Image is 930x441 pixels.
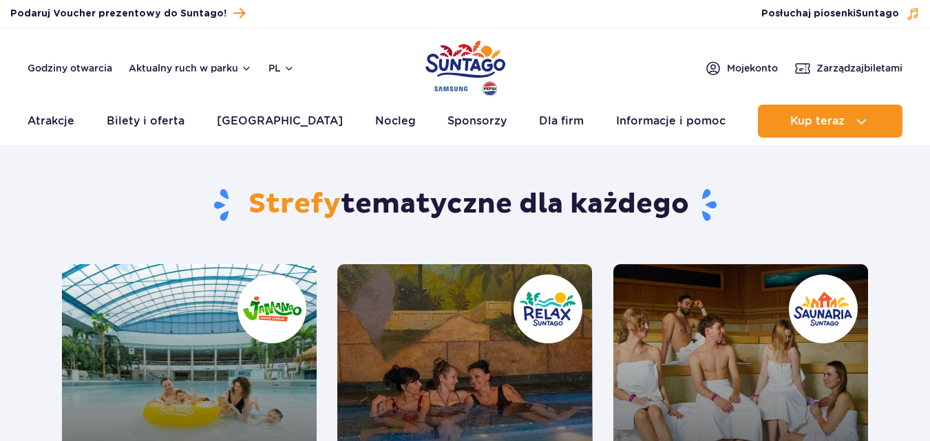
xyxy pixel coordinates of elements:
[217,105,343,138] a: [GEOGRAPHIC_DATA]
[249,187,341,222] span: Strefy
[375,105,416,138] a: Nocleg
[856,9,899,19] span: Suntago
[129,63,252,74] button: Aktualny ruch w parku
[447,105,507,138] a: Sponsorzy
[790,115,845,127] span: Kup teraz
[705,60,778,76] a: Mojekonto
[539,105,584,138] a: Dla firm
[761,7,920,21] button: Posłuchaj piosenkiSuntago
[727,61,778,75] span: Moje konto
[28,105,74,138] a: Atrakcje
[616,105,726,138] a: Informacje i pomoc
[758,105,902,138] button: Kup teraz
[10,7,226,21] span: Podaruj Voucher prezentowy do Suntago!
[761,7,899,21] span: Posłuchaj piosenki
[107,105,184,138] a: Bilety i oferta
[62,187,868,223] h1: tematyczne dla każdego
[794,60,902,76] a: Zarządzajbiletami
[10,4,245,23] a: Podaruj Voucher prezentowy do Suntago!
[425,34,505,98] a: Park of Poland
[816,61,902,75] span: Zarządzaj biletami
[268,61,295,75] button: pl
[28,61,112,75] a: Godziny otwarcia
